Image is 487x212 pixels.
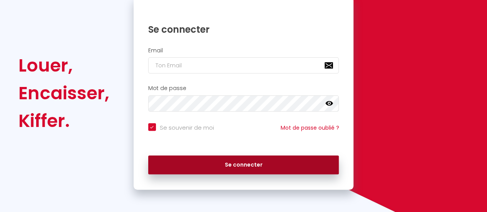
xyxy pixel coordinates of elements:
[18,107,109,135] div: Kiffer.
[148,57,339,73] input: Ton Email
[18,52,109,79] div: Louer,
[18,79,109,107] div: Encaisser,
[148,47,339,54] h2: Email
[148,23,339,35] h1: Se connecter
[6,3,29,26] button: Ouvrir le widget de chat LiveChat
[148,85,339,92] h2: Mot de passe
[280,124,339,132] a: Mot de passe oublié ?
[148,155,339,175] button: Se connecter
